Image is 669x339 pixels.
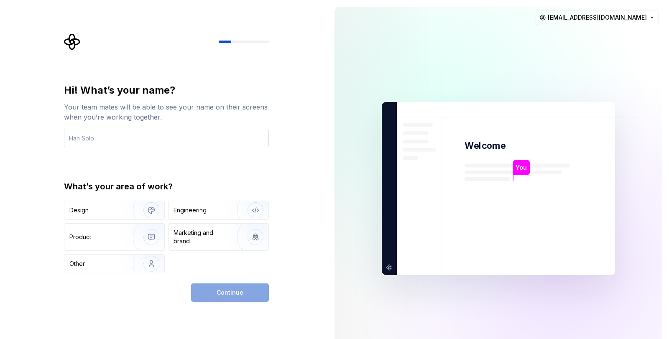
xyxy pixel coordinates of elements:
[69,260,85,268] div: Other
[69,206,89,214] div: Design
[69,233,91,241] div: Product
[64,102,269,122] div: Your team mates will be able to see your name on their screens when you’re working together.
[64,129,269,147] input: Han Solo
[174,206,207,214] div: Engineering
[516,163,527,172] p: You
[465,140,506,152] p: Welcome
[64,84,269,97] div: Hi! What’s your name?
[548,13,647,22] span: [EMAIL_ADDRESS][DOMAIN_NAME]
[536,10,659,25] button: [EMAIL_ADDRESS][DOMAIN_NAME]
[174,229,230,245] div: Marketing and brand
[64,181,269,192] div: What’s your area of work?
[64,33,81,50] svg: Supernova Logo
